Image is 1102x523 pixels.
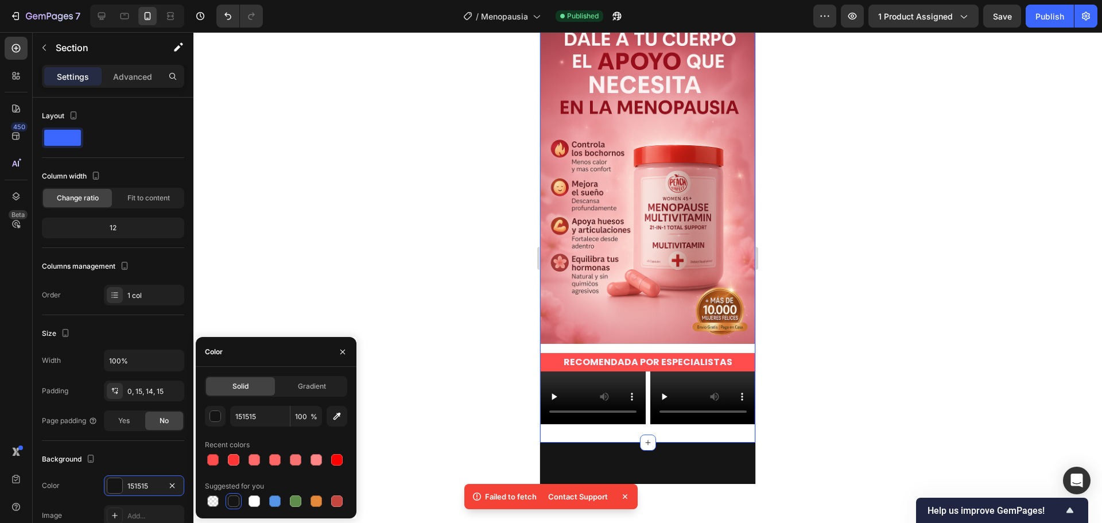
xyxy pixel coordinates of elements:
[878,10,953,22] span: 1 product assigned
[9,210,28,219] div: Beta
[42,169,103,184] div: Column width
[42,510,62,521] div: Image
[118,416,130,426] span: Yes
[5,5,86,28] button: 7
[113,71,152,83] p: Advanced
[42,326,72,342] div: Size
[983,5,1021,28] button: Save
[567,11,599,21] span: Published
[160,416,169,426] span: No
[993,11,1012,21] span: Save
[42,109,80,124] div: Layout
[127,193,170,203] span: Fit to content
[928,503,1077,517] button: Show survey - Help us improve GemPages!
[216,5,263,28] div: Undo/Redo
[42,481,60,491] div: Color
[44,220,182,236] div: 12
[42,452,98,467] div: Background
[476,10,479,22] span: /
[42,386,68,396] div: Padding
[127,511,181,521] div: Add...
[11,122,28,131] div: 450
[57,193,99,203] span: Change ratio
[230,406,290,427] input: Eg: FFFFFF
[42,416,98,426] div: Page padding
[127,481,161,491] div: 151515
[75,9,80,23] p: 7
[1026,5,1074,28] button: Publish
[205,347,223,357] div: Color
[298,381,326,392] span: Gradient
[540,32,755,484] iframe: Design area
[1063,467,1091,494] div: Open Intercom Messenger
[232,381,249,392] span: Solid
[205,481,264,491] div: Suggested for you
[104,350,184,371] input: Auto
[541,489,615,505] div: Contact Support
[57,71,89,83] p: Settings
[127,386,181,397] div: 0, 15, 14, 15
[928,505,1063,516] span: Help us improve GemPages!
[110,339,216,392] video: Video
[205,440,250,450] div: Recent colors
[868,5,979,28] button: 1 product assigned
[42,355,61,366] div: Width
[127,290,181,301] div: 1 col
[42,259,131,274] div: Columns management
[1035,10,1064,22] div: Publish
[481,10,528,22] span: Menopausia
[485,491,537,502] p: Failed to fetch
[56,41,150,55] p: Section
[311,412,317,422] span: %
[42,290,61,300] div: Order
